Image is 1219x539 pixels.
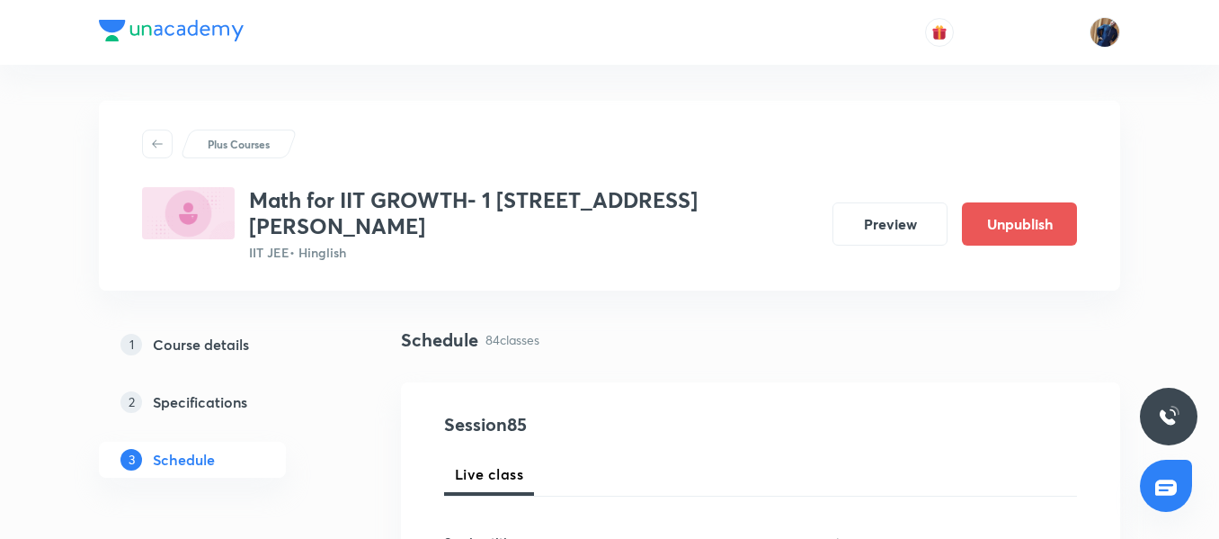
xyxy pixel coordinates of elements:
h3: Math for IIT GROWTH- 1 [STREET_ADDRESS][PERSON_NAME] [249,187,818,239]
img: avatar [931,24,948,40]
p: 84 classes [485,330,539,349]
p: 3 [120,449,142,471]
img: 777D86DF-C05D-40BC-A0C9-6FE6DE901BE9_plus.png [142,187,235,239]
span: Live class [455,463,523,485]
button: Preview [832,202,948,246]
img: Company Logo [99,20,244,41]
p: 2 [120,391,142,413]
a: 1Course details [99,327,343,363]
img: Sudipto roy [1090,17,1120,48]
p: Plus Courses [208,136,270,152]
button: avatar [925,18,954,47]
a: Company Logo [99,20,244,46]
h5: Specifications [153,391,247,413]
h4: Schedule [401,327,478,354]
h5: Course details [153,334,249,355]
p: IIT JEE • Hinglish [249,243,818,262]
button: Unpublish [962,202,1077,246]
p: 1 [120,334,142,355]
h5: Schedule [153,449,215,471]
a: 2Specifications [99,384,343,420]
h4: Session 85 [444,411,772,438]
img: ttu [1158,406,1179,427]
